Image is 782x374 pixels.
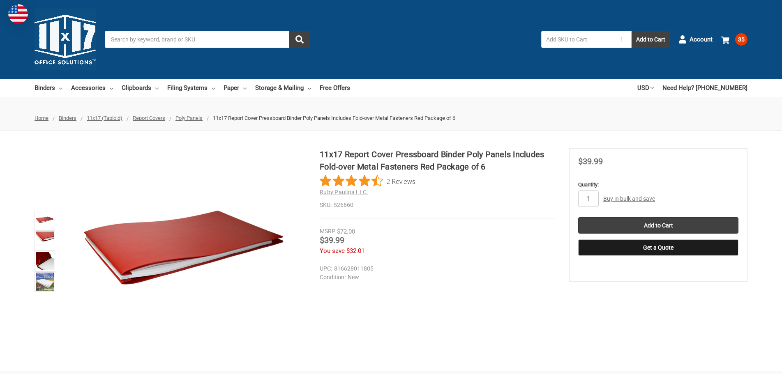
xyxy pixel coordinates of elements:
[35,115,48,121] a: Home
[346,247,364,255] span: $32.01
[8,4,28,24] img: duty and tax information for United States
[320,264,552,273] dd: 816628011805
[662,79,747,97] a: Need Help? [PHONE_NUMBER]
[721,29,747,50] a: 35
[578,181,738,189] label: Quantity:
[578,239,738,256] button: Get a Quote
[133,115,165,121] a: Report Covers
[320,235,344,245] span: $39.99
[541,31,612,48] input: Add SKU to Cart
[224,79,247,97] a: Paper
[175,115,203,121] a: Poly Panels
[320,175,415,187] button: Rated 4.5 out of 5 stars from 2 reviews. Jump to reviews.
[337,228,355,235] span: $72.00
[320,79,350,97] a: Free Offers
[320,189,368,195] a: Ruby Paulina LLC.
[603,195,655,202] a: Buy in bulk and save
[320,148,556,173] h1: 11x17 Report Cover Pressboard Binder Poly Panels Includes Fold-over Metal Fasteners Red Package of 6
[632,31,670,48] button: Add to Cart
[735,33,747,46] span: 35
[320,264,332,273] dt: UPC:
[320,273,346,282] dt: Condition:
[320,201,556,209] dd: 526660
[320,201,332,209] dt: SKU:
[255,79,311,97] a: Storage & Mailing
[578,156,603,166] span: $39.99
[71,79,113,97] a: Accessories
[36,252,54,270] img: Ruby Paulina 11x17 Pressboard Binder
[81,148,286,353] img: 11x17 Report Cover Pressboard Binder Poly Panels Includes Fold-over Metal Fasteners Red Package of 6
[213,115,455,121] span: 11x17 Report Cover Pressboard Binder Poly Panels Includes Fold-over Metal Fasteners Red Package of 6
[320,247,345,255] span: You save
[690,35,713,44] span: Account
[386,175,415,187] span: 2 Reviews
[87,115,122,121] a: 11x17 (Tabloid)
[35,79,62,97] a: Binders
[35,9,96,70] img: 11x17.com
[320,273,552,282] dd: New
[122,79,159,97] a: Clipboards
[167,79,215,97] a: Filing Systems
[59,115,76,121] a: Binders
[320,227,335,236] div: MSRP
[36,211,54,229] img: 11x17 Report Cover Pressboard Binder Poly Panels Includes Fold-over Metal Fasteners Red Package of 6
[36,232,54,250] img: 11x17 Report Cover Pressboard Binder Poly Panels Includes Fold-over Metal Fasteners Red Package of 6
[105,31,310,48] input: Search by keyword, brand or SKU
[678,29,713,50] a: Account
[637,79,654,97] a: USD
[714,352,782,374] iframe: Google Customer Reviews
[36,273,54,291] img: 11x17 Report Cover Pressboard Binder Poly Panels Includes Fold-over Metal Fasteners Red Package of 6
[578,217,738,234] input: Add to Cart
